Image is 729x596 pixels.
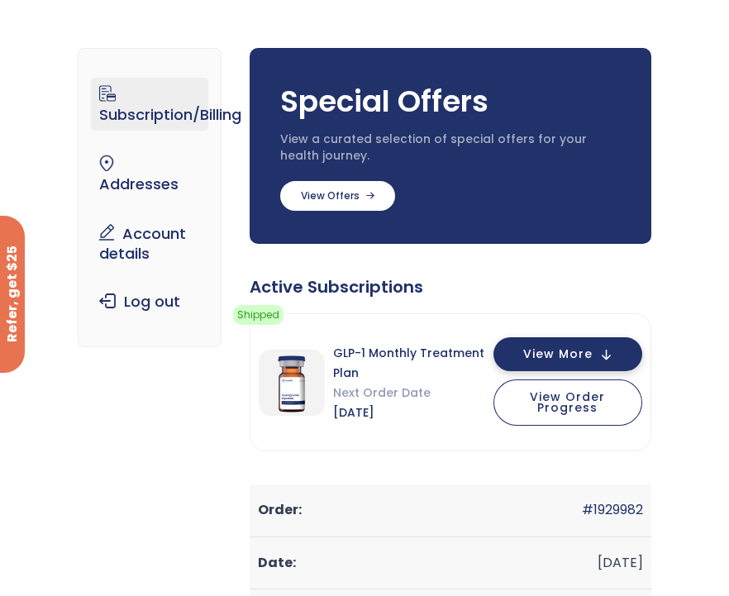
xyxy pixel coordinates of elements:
[250,277,651,297] div: Active Subscriptions
[259,350,325,416] img: GLP-1 Monthly Treatment Plan
[582,500,643,519] a: #1929982
[523,349,593,360] span: View More
[493,379,642,426] button: View Order Progress
[333,403,493,422] span: [DATE]
[530,389,605,416] span: View Order Progress
[91,286,207,317] a: Log out
[280,81,621,122] h3: Special Offers
[78,48,221,347] nav: Account pages
[333,343,493,383] span: GLP-1 Monthly Treatment Plan
[91,217,207,269] a: Account details
[91,78,207,131] a: Subscription/Billing
[233,305,283,325] span: Shipped
[333,383,493,403] span: Next Order Date
[280,131,621,164] p: View a curated selection of special offers for your health journey.
[493,337,642,371] button: View More
[598,553,643,572] time: [DATE]
[91,147,207,200] a: Addresses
